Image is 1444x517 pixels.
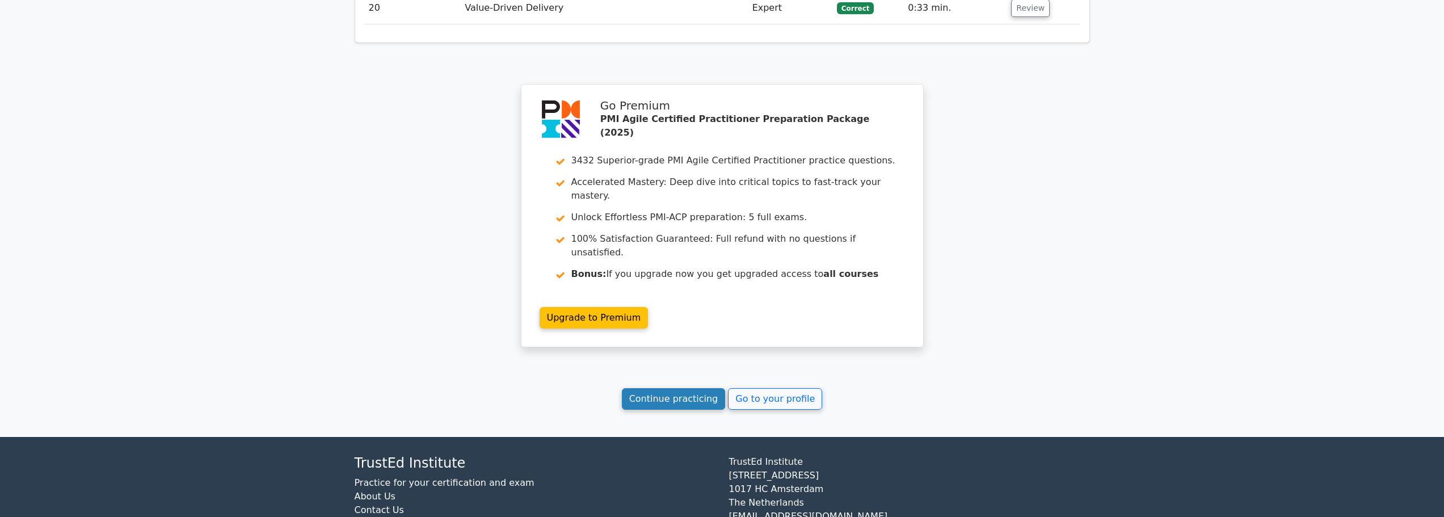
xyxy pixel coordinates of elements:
a: Continue practicing [622,388,726,410]
span: Correct [837,2,874,14]
a: Contact Us [355,505,404,515]
a: About Us [355,491,395,502]
a: Practice for your certification and exam [355,477,534,488]
a: Upgrade to Premium [540,307,649,329]
h4: TrustEd Institute [355,455,715,472]
a: Go to your profile [728,388,822,410]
